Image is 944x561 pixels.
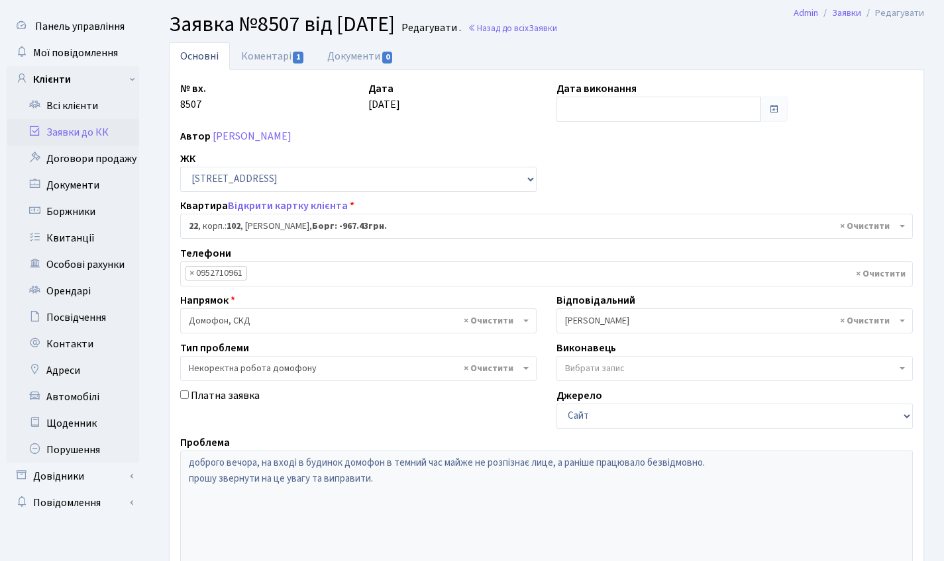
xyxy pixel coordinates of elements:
li: Редагувати [861,6,924,21]
a: Документи [7,172,139,198]
b: 102 [227,220,240,233]
a: Довідники [7,463,139,490]
span: 1 [293,52,303,64]
span: Заявки [529,22,557,34]
label: Дата [368,81,393,97]
span: Мої повідомлення [33,46,118,60]
a: Заявки до КК [7,119,139,146]
span: Домофон, СКД [180,308,537,333]
li: 0952710961 [185,266,247,280]
span: Видалити всі елементи [856,267,906,280]
div: [DATE] [358,81,547,122]
label: Автор [180,128,211,144]
span: Вибрати запис [565,362,625,375]
span: <b>22</b>, корп.: <b>102</b>, Гайдай Сергій Васильович, <b>Борг: -967.43грн.</b> [180,214,913,239]
a: Боржники [7,198,139,225]
span: Заявка №8507 від [DATE] [169,9,395,40]
a: Основні [169,42,230,70]
a: Контакти [7,331,139,357]
a: Адреси [7,357,139,384]
label: Телефони [180,245,231,261]
a: [PERSON_NAME] [213,129,291,144]
a: Особові рахунки [7,251,139,278]
a: Щоденник [7,410,139,437]
a: Відкрити картку клієнта [228,198,348,213]
label: Квартира [180,198,354,214]
a: Порушення [7,437,139,463]
a: Документи [316,42,405,70]
div: 8507 [170,81,358,122]
span: Некоректна робота домофону [189,362,520,375]
label: Напрямок [180,292,235,308]
a: Посвідчення [7,304,139,331]
span: × [189,267,194,280]
b: 22 [189,220,198,233]
a: Квитанції [7,225,139,251]
a: Орендарі [7,278,139,304]
span: <b>22</b>, корп.: <b>102</b>, Гайдай Сергій Васильович, <b>Борг: -967.43грн.</b> [189,220,896,233]
span: Панель управління [35,19,125,34]
span: Домофон, СКД [189,314,520,327]
label: Платна заявка [191,388,260,404]
span: Видалити всі елементи [464,314,513,327]
label: ЖК [180,151,195,167]
a: Мої повідомлення [7,40,139,66]
a: Договори продажу [7,146,139,172]
span: Некоректна робота домофону [180,356,537,381]
a: Всі клієнти [7,93,139,119]
span: Тараненко Я. [556,308,913,333]
label: № вх. [180,81,206,97]
label: Відповідальний [556,292,635,308]
a: Заявки [832,6,861,20]
a: Назад до всіхЗаявки [468,22,557,34]
label: Джерело [556,388,602,404]
a: Admin [794,6,818,20]
span: Тараненко Я. [565,314,896,327]
label: Виконавець [556,340,616,356]
a: Клієнти [7,66,139,93]
a: Повідомлення [7,490,139,516]
a: Автомобілі [7,384,139,410]
span: 0 [382,52,393,64]
span: Видалити всі елементи [840,220,890,233]
small: Редагувати . [399,22,461,34]
span: Видалити всі елементи [464,362,513,375]
label: Проблема [180,435,230,451]
label: Тип проблеми [180,340,249,356]
label: Дата виконання [556,81,637,97]
span: Видалити всі елементи [840,314,890,327]
a: Панель управління [7,13,139,40]
a: Коментарі [230,42,316,70]
b: Борг: -967.43грн. [312,220,387,233]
